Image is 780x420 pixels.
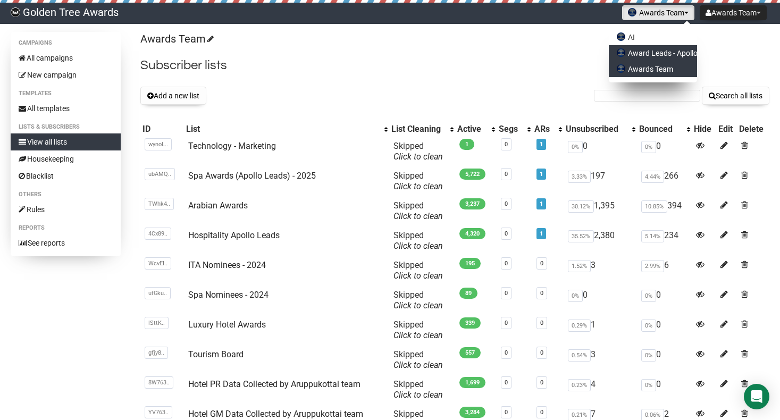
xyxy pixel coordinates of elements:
[641,320,656,332] span: 0%
[140,122,184,137] th: ID: No sort applied, sorting is disabled
[11,37,121,49] li: Campaigns
[540,260,543,267] a: 0
[11,49,121,66] a: All campaigns
[609,45,697,61] a: Award Leads - Apollo
[188,290,269,300] a: Spa Nominees - 2024
[641,349,656,362] span: 0%
[11,167,121,184] a: Blacklist
[609,61,697,77] a: Awards Team
[393,349,443,370] span: Skipped
[497,122,532,137] th: Segs: No sort applied, activate to apply an ascending sort
[637,315,692,345] td: 0
[393,330,443,340] a: Click to clean
[564,166,637,196] td: 197
[459,317,481,329] span: 339
[641,171,664,183] span: 4.44%
[11,66,121,83] a: New campaign
[393,260,443,281] span: Skipped
[534,124,553,135] div: ARs
[11,222,121,234] li: Reports
[459,407,485,418] span: 3,284
[540,349,543,356] a: 0
[739,124,767,135] div: Delete
[505,290,508,297] a: 0
[145,228,171,240] span: 4Cx89..
[564,137,637,166] td: 0
[142,124,182,135] div: ID
[393,320,443,340] span: Skipped
[459,139,474,150] span: 1
[637,226,692,256] td: 234
[188,171,316,181] a: Spa Awards (Apollo Leads) - 2025
[617,32,625,41] img: favicons
[718,124,735,135] div: Edit
[145,198,174,210] span: TWhk4..
[568,349,591,362] span: 0.54%
[457,124,485,135] div: Active
[140,87,206,105] button: Add a new list
[700,5,767,20] button: Awards Team
[540,200,543,207] a: 1
[145,257,171,270] span: WcvEI..
[702,87,769,105] button: Search all lists
[393,241,443,251] a: Click to clean
[568,260,591,272] span: 1.52%
[393,390,443,400] a: Click to clean
[459,347,481,358] span: 557
[145,317,169,329] span: lSttK..
[184,122,390,137] th: List: No sort applied, activate to apply an ascending sort
[692,122,716,137] th: Hide: No sort applied, sorting is disabled
[459,228,485,239] span: 4,320
[145,347,168,359] span: gfjy8..
[145,138,172,150] span: wynoL..
[459,288,477,299] span: 89
[568,290,583,302] span: 0%
[641,290,656,302] span: 0%
[641,200,667,213] span: 10.85%
[568,200,594,213] span: 30.12%
[188,230,280,240] a: Hospitality Apollo Leads
[393,360,443,370] a: Click to clean
[568,171,591,183] span: 3.33%
[11,150,121,167] a: Housekeeping
[737,122,769,137] th: Delete: No sort applied, sorting is disabled
[393,290,443,310] span: Skipped
[540,320,543,326] a: 0
[637,137,692,166] td: 0
[505,230,508,237] a: 0
[145,168,175,180] span: ubAMQ..
[393,271,443,281] a: Click to clean
[140,56,769,75] h2: Subscriber lists
[505,409,508,416] a: 0
[188,409,363,419] a: Hotel GM Data Collected by Aruppukottai team
[564,345,637,375] td: 3
[393,211,443,221] a: Click to clean
[459,258,481,269] span: 195
[637,256,692,285] td: 6
[564,226,637,256] td: 2,380
[505,141,508,148] a: 0
[622,5,694,20] button: Awards Team
[499,124,522,135] div: Segs
[637,196,692,226] td: 394
[505,200,508,207] a: 0
[188,320,266,330] a: Luxury Hotel Awards
[459,377,485,388] span: 1,699
[389,122,455,137] th: List Cleaning: No sort applied, activate to apply an ascending sort
[637,285,692,315] td: 0
[564,122,637,137] th: Unsubscribed: No sort applied, activate to apply an ascending sort
[641,379,656,391] span: 0%
[716,122,737,137] th: Edit: No sort applied, sorting is disabled
[393,141,443,162] span: Skipped
[540,409,543,416] a: 0
[568,141,583,153] span: 0%
[393,300,443,310] a: Click to clean
[694,124,714,135] div: Hide
[188,200,248,211] a: Arabian Awards
[637,122,692,137] th: Bounced: No sort applied, activate to apply an ascending sort
[564,256,637,285] td: 3
[568,379,591,391] span: 0.23%
[628,8,636,16] img: favicons
[540,230,543,237] a: 1
[393,379,443,400] span: Skipped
